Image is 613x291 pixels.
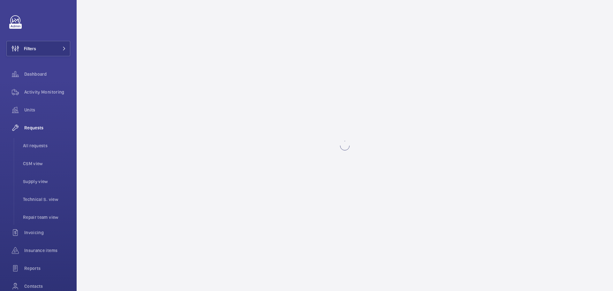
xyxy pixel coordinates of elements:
span: Invoicing [24,229,70,236]
span: Contacts [24,283,70,289]
span: Reports [24,265,70,272]
span: Insurance items [24,247,70,254]
span: Repair team view [23,214,70,220]
span: All requests [23,142,70,149]
span: Technical S. view [23,196,70,203]
span: Supply view [23,178,70,185]
button: Filters [6,41,70,56]
span: Units [24,107,70,113]
span: Filters [24,45,36,52]
span: Requests [24,125,70,131]
span: Activity Monitoring [24,89,70,95]
span: Dashboard [24,71,70,77]
span: CSM view [23,160,70,167]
